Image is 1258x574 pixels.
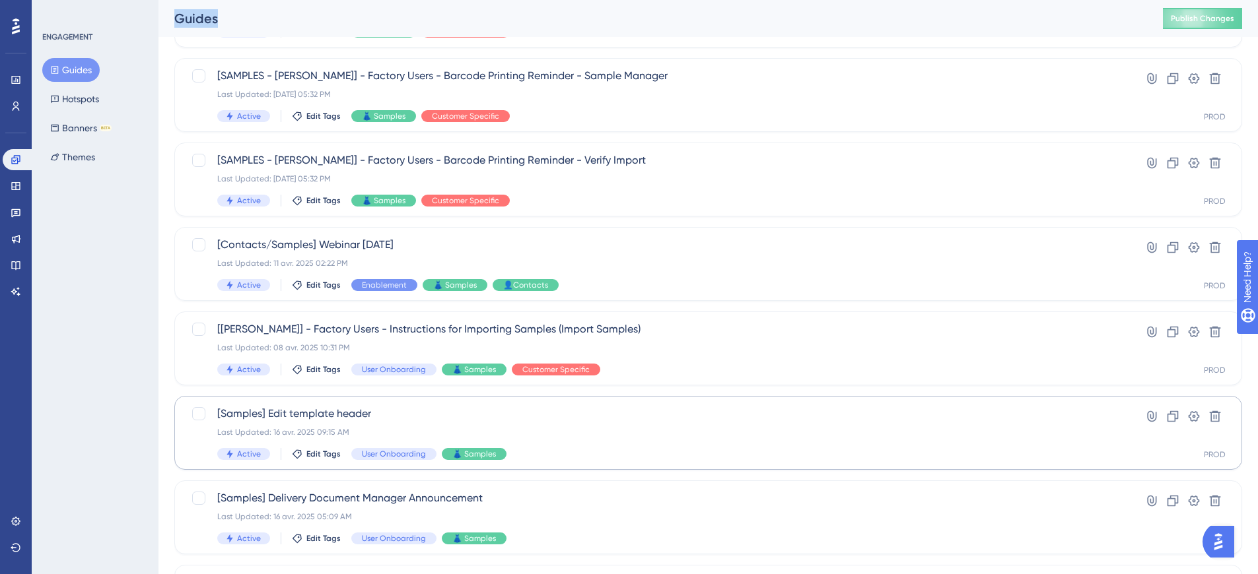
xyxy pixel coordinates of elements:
[217,342,1094,353] div: Last Updated: 08 avr. 2025 10:31 PM
[306,195,341,206] span: Edit Tags
[217,68,1094,84] span: [SAMPLES - [PERSON_NAME]] - Factory Users - Barcode Printing Reminder - Sample Manager
[362,449,426,459] span: User Onboarding
[31,3,83,19] span: Need Help?
[237,533,261,544] span: Active
[1204,112,1226,122] div: PROD
[292,280,341,290] button: Edit Tags
[217,427,1094,437] div: Last Updated: 16 avr. 2025 09:15 AM
[306,533,341,544] span: Edit Tags
[237,449,261,459] span: Active
[362,195,405,206] span: 👗 Samples
[217,321,1094,337] span: [[PERSON_NAME]] - Factory Users - Instructions for Importing Samples (Import Samples)
[217,511,1094,522] div: Last Updated: 16 avr. 2025 05:09 AM
[217,258,1094,269] div: Last Updated: 11 avr. 2025 02:22 PM
[362,280,407,290] span: Enablement
[1204,280,1226,291] div: PROD
[362,364,426,375] span: User Onboarding
[432,195,499,206] span: Customer Specific
[292,533,341,544] button: Edit Tags
[292,364,341,375] button: Edit Tags
[306,364,341,375] span: Edit Tags
[217,174,1094,184] div: Last Updated: [DATE] 05:32 PM
[174,9,1130,28] div: Guides
[292,195,341,206] button: Edit Tags
[237,111,261,121] span: Active
[503,280,548,290] span: 👤Contacts
[1204,196,1226,207] div: PROD
[217,152,1094,168] span: [SAMPLES - [PERSON_NAME]] - Factory Users - Barcode Printing Reminder - Verify Import
[217,490,1094,506] span: [Samples] Delivery Document Manager Announcement
[42,32,92,42] div: ENGAGEMENT
[42,87,107,111] button: Hotspots
[522,364,590,375] span: Customer Specific
[1163,8,1242,29] button: Publish Changes
[306,111,341,121] span: Edit Tags
[452,364,496,375] span: 👗 Samples
[306,449,341,459] span: Edit Tags
[362,533,426,544] span: User Onboarding
[292,111,341,121] button: Edit Tags
[100,125,112,131] div: BETA
[42,116,120,140] button: BannersBETA
[1204,449,1226,460] div: PROD
[1171,13,1234,24] span: Publish Changes
[432,111,499,121] span: Customer Specific
[237,195,261,206] span: Active
[452,449,496,459] span: 👗 Samples
[362,111,405,121] span: 👗 Samples
[217,89,1094,100] div: Last Updated: [DATE] 05:32 PM
[217,237,1094,253] span: [Contacts/Samples] Webinar [DATE]
[292,449,341,459] button: Edit Tags
[306,280,341,290] span: Edit Tags
[1204,365,1226,375] div: PROD
[452,533,496,544] span: 👗 Samples
[42,58,100,82] button: Guides
[1203,522,1242,561] iframe: UserGuiding AI Assistant Launcher
[433,280,477,290] span: 👗 Samples
[237,280,261,290] span: Active
[42,145,103,169] button: Themes
[237,364,261,375] span: Active
[217,406,1094,422] span: [Samples] Edit template header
